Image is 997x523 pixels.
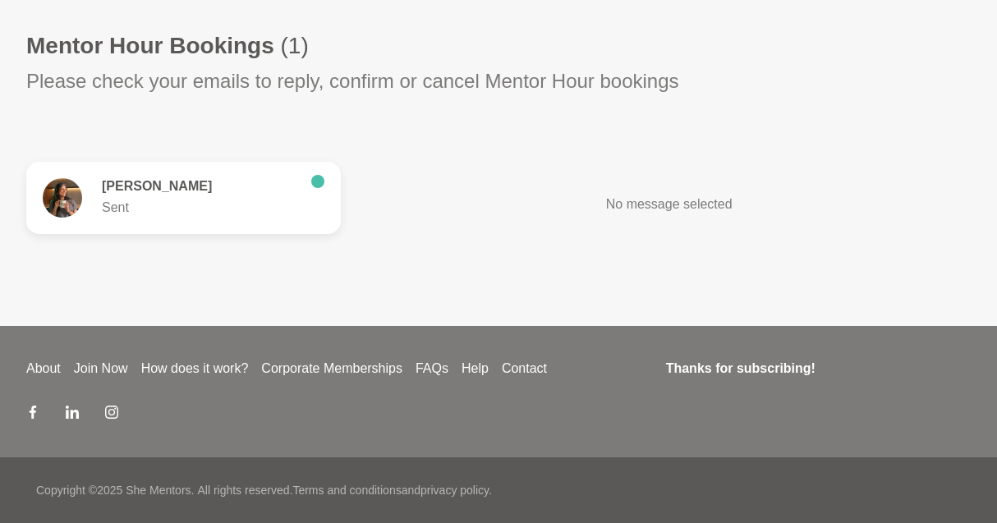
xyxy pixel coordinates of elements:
p: Please check your emails to reply, confirm or cancel Mentor Hour bookings [26,67,679,96]
p: Sent [102,198,298,218]
a: Contact [495,359,554,378]
a: About [20,359,67,378]
a: Help [455,359,495,378]
a: privacy policy [420,484,489,497]
a: Corporate Memberships [255,359,409,378]
a: Facebook [26,405,39,424]
a: Terms and conditions [292,484,401,497]
span: (1) [281,33,309,58]
p: All rights reserved. and . [197,482,491,499]
a: FAQs [409,359,455,378]
a: Instagram [105,405,118,424]
h6: [PERSON_NAME] [102,178,298,195]
a: How does it work? [135,359,255,378]
h1: Mentor Hour Bookings [26,31,309,60]
p: Copyright © 2025 She Mentors . [36,482,194,499]
h4: Thanks for subscribing! [666,359,961,378]
a: Join Now [67,359,135,378]
p: No message selected [606,195,733,214]
a: LinkedIn [66,405,79,424]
